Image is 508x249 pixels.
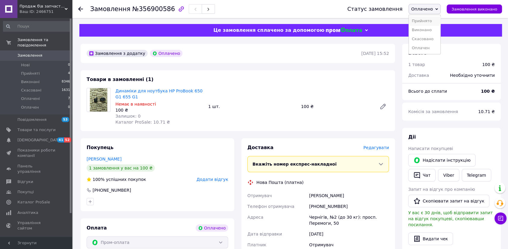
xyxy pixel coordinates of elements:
[62,88,70,93] span: 1631
[197,177,228,182] span: Додати відгук
[17,148,56,158] span: Показники роботи компанії
[17,127,56,133] span: Товари та послуги
[62,79,70,85] span: 8346
[57,137,64,142] span: 41
[68,62,70,68] span: 0
[87,157,121,161] a: [PERSON_NAME]
[408,154,476,166] button: Надіслати інструкцію
[87,164,155,172] div: 1 замовлення у вас на 100 ₴
[21,79,40,85] span: Виконані
[326,28,362,33] img: evopay logo
[255,179,305,185] div: Нова Пошта (платна)
[20,4,65,9] span: Продаж б\в запчастин і комплектуючих до ноутбуків та нетбуків
[62,117,69,122] span: 53
[87,225,107,231] span: Оплата
[377,100,389,112] a: Редагувати
[17,53,42,58] span: Замовлення
[115,102,156,106] span: Немає в наявності
[78,6,83,12] div: Повернутися назад
[17,117,47,122] span: Повідомлення
[408,73,429,78] span: Доставка
[247,215,263,220] span: Адреса
[494,212,506,224] button: Чат з покупцем
[64,137,71,142] span: 52
[308,212,390,229] div: Чернігів, №2 (до 30 кг): просп. Перемоги, 50
[408,134,416,140] span: Дії
[451,7,497,11] span: Замовлення виконано
[17,137,62,143] span: [DEMOGRAPHIC_DATA]
[308,201,390,212] div: [PHONE_NUMBER]
[298,102,375,111] div: 100 ₴
[17,236,56,247] span: Гаманець компанії
[408,109,458,114] span: Комісія за замовлення
[409,16,440,25] li: Прийнято
[132,5,175,13] span: №356900586
[206,102,299,111] div: 1 шт.
[68,71,70,76] span: 4
[347,6,402,12] div: Статус замовлення
[478,109,495,114] span: 10.71 ₴
[115,88,203,99] a: Динаміки для ноутбука HP ProBook 650 G1 655 G1
[247,242,266,247] span: Платник
[196,224,228,232] div: Оплачено
[21,62,30,68] span: Нові
[3,21,71,32] input: Пошук
[21,96,40,101] span: Оплачені
[21,71,40,76] span: Прийняті
[93,177,105,182] span: 100%
[87,50,148,57] div: Замовлення з додатку
[438,169,459,181] a: Viber
[68,105,70,110] span: 0
[17,179,33,184] span: Відгуки
[409,25,440,34] li: Виконано
[482,61,495,67] div: 100 ₴
[408,89,447,94] span: Всього до сплати
[17,37,72,48] span: Замовлення та повідомлення
[115,107,204,113] div: 100 ₴
[481,89,495,94] b: 100 ₴
[409,34,440,43] li: Скасовано
[17,189,34,195] span: Покупці
[408,62,425,67] span: 1 товар
[363,145,389,150] span: Редагувати
[21,105,39,110] span: Оплачен
[115,120,170,124] span: Каталог ProSale: 10.71 ₴
[447,4,502,13] button: Замовлення виконано
[408,232,453,245] button: Видати чек
[411,7,433,11] span: Оплачено
[247,193,272,198] span: Отримувач
[17,210,38,215] span: Аналітика
[408,169,436,181] button: Чат
[150,50,182,57] div: Оплачено
[408,195,489,207] button: Скопіювати запит на відгук
[17,163,56,174] span: Панель управління
[247,145,274,150] span: Доставка
[87,176,146,182] div: успішних покупок
[308,229,390,239] div: [DATE]
[247,204,294,209] span: Телефон отримувача
[87,76,154,82] span: Товари в замовленні (1)
[408,187,475,192] span: Запит на відгук про компанію
[409,43,440,52] li: Оплачен
[308,190,390,201] div: [PERSON_NAME]
[115,114,141,118] span: Залишок: 0
[68,96,70,101] span: 7
[408,210,493,227] span: У вас є 30 днів, щоб відправити запит на відгук покупцеві, скопіювавши посилання.
[446,69,498,82] div: Необхідно уточнити
[408,146,453,151] span: Написати покупцеві
[462,169,491,181] a: Telegram
[87,145,114,150] span: Покупець
[247,232,282,236] span: Дата відправки
[17,199,50,205] span: Каталог ProSale
[92,187,132,193] div: [PHONE_NUMBER]
[21,88,41,93] span: Скасовані
[20,9,72,14] div: Ваш ID: 2466751
[17,220,56,231] span: Управління сайтом
[252,162,337,166] span: Вкажіть номер експрес-накладної
[90,5,130,13] span: Замовлення
[361,51,389,56] time: [DATE] 15:52
[213,27,324,33] span: Це замовлення сплачено за допомогою
[90,88,108,112] img: Динаміки для ноутбука HP ProBook 650 G1 655 G1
